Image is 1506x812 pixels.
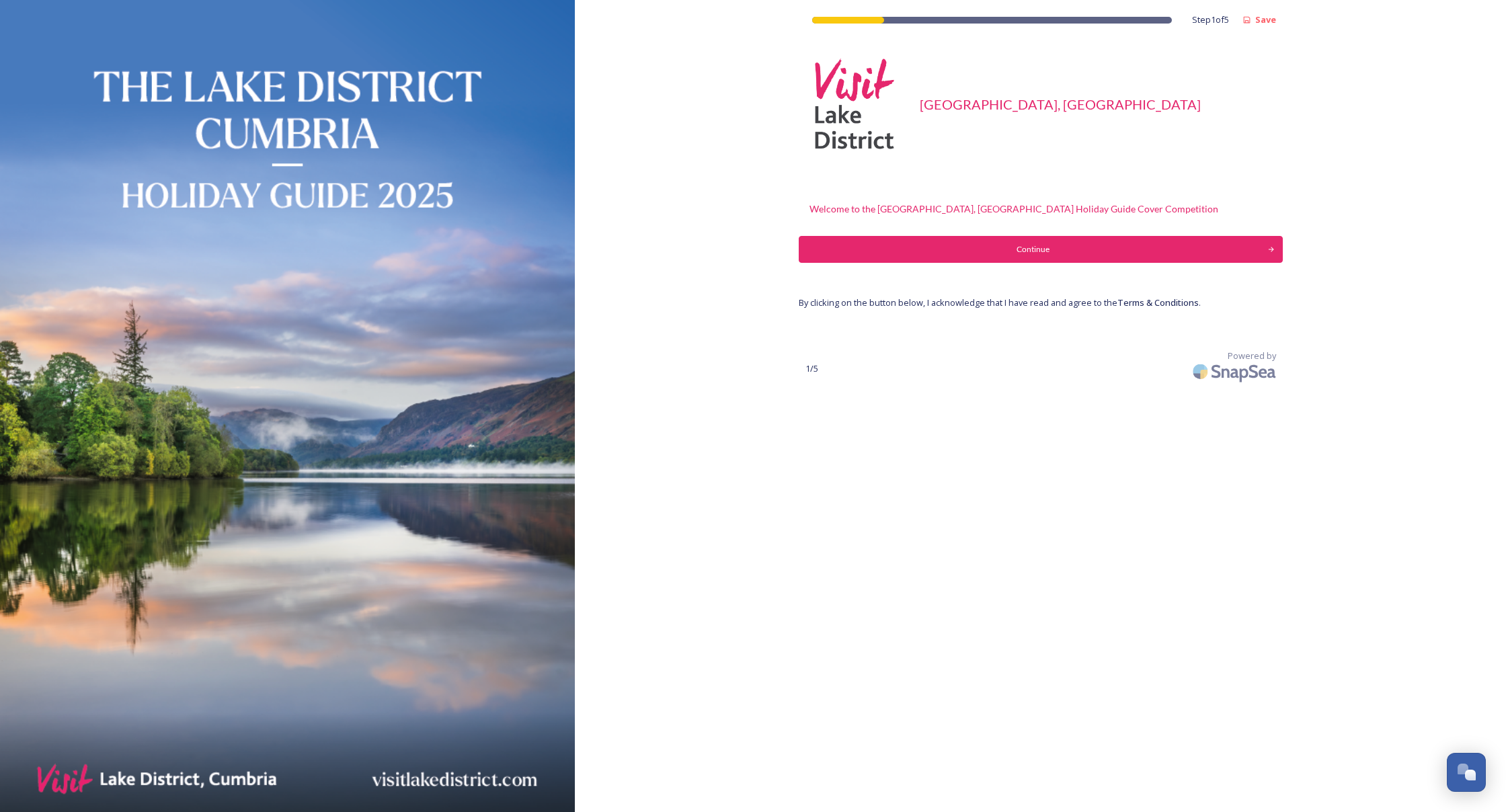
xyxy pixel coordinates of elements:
[1192,13,1229,26] span: Step 1 of 5
[920,94,1201,114] div: [GEOGRAPHIC_DATA], [GEOGRAPHIC_DATA]
[1228,350,1276,362] span: Powered by
[1447,753,1486,792] button: Open Chat
[799,236,1283,263] button: Continue
[805,54,906,155] img: Square-VLD-Logo-Pink-Grey.png
[799,195,1229,222] div: Welcome to the [GEOGRAPHIC_DATA], [GEOGRAPHIC_DATA] Holiday Guide Cover Competition
[805,362,818,375] span: 1 / 5
[806,243,1261,255] div: Continue
[1255,13,1276,26] strong: Save
[799,296,1201,309] span: By clicking on the button below, I acknowledge that I have read and agree to the .
[1117,296,1199,309] a: Terms & Conditions
[1189,356,1283,387] img: SnapSea Logo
